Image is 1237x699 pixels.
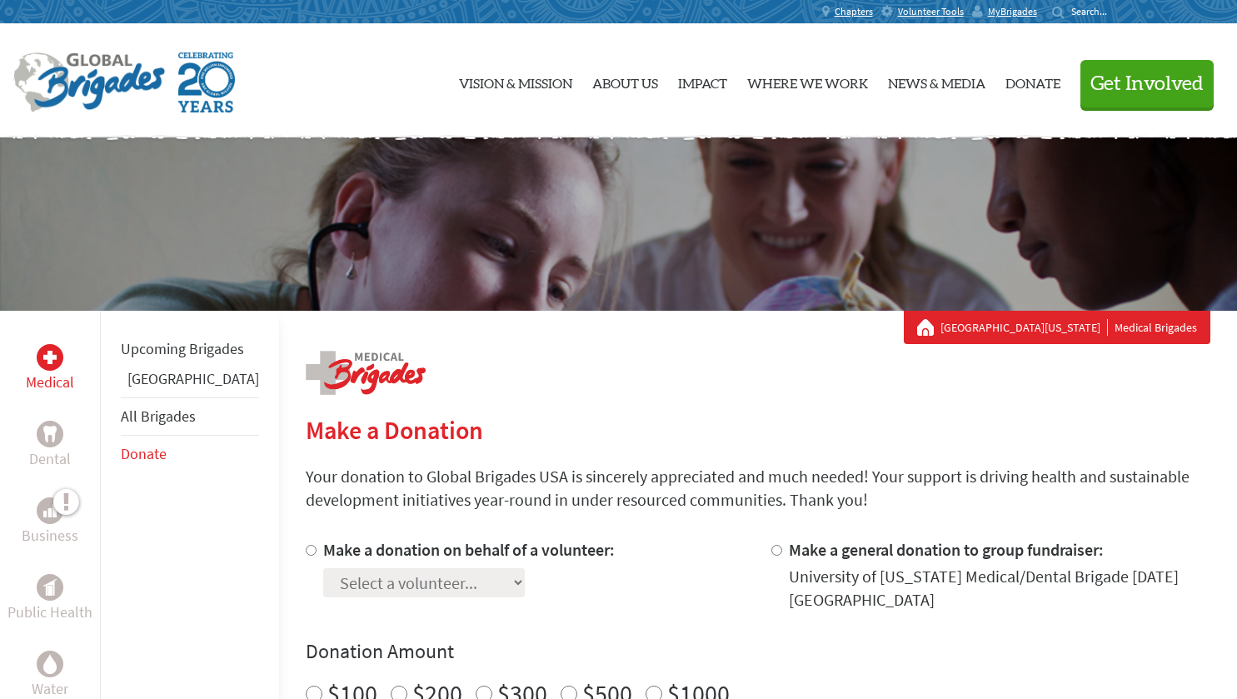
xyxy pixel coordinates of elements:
div: Water [37,651,63,677]
a: Impact [678,37,727,124]
span: MyBrigades [988,5,1037,18]
label: Make a donation on behalf of a volunteer: [323,539,615,560]
li: All Brigades [121,397,259,436]
a: Donate [1005,37,1060,124]
img: Medical [43,351,57,364]
p: Your donation to Global Brigades USA is sincerely appreciated and much needed! Your support is dr... [306,465,1210,512]
li: Belize [121,367,259,397]
a: Public HealthPublic Health [7,574,92,624]
div: Dental [37,421,63,447]
img: Dental [43,426,57,442]
div: Medical Brigades [917,319,1197,336]
div: Medical [37,344,63,371]
img: logo-medical.png [306,351,426,395]
img: Business [43,504,57,517]
img: Global Brigades Celebrating 20 Years [178,52,235,112]
li: Upcoming Brigades [121,331,259,367]
p: Public Health [7,601,92,624]
a: About Us [592,37,658,124]
a: [GEOGRAPHIC_DATA][US_STATE] [940,319,1108,336]
a: MedicalMedical [26,344,74,394]
button: Get Involved [1080,60,1214,107]
div: Public Health [37,574,63,601]
a: All Brigades [121,407,196,426]
p: Dental [29,447,71,471]
p: Medical [26,371,74,394]
span: Volunteer Tools [898,5,964,18]
input: Search... [1071,5,1119,17]
div: University of [US_STATE] Medical/Dental Brigade [DATE] [GEOGRAPHIC_DATA] [789,565,1210,612]
a: Vision & Mission [459,37,572,124]
label: Make a general donation to group fundraiser: [789,539,1104,560]
div: Business [37,497,63,524]
a: News & Media [888,37,985,124]
li: Donate [121,436,259,472]
a: Donate [121,444,167,463]
a: Upcoming Brigades [121,339,244,358]
span: Get Involved [1090,74,1204,94]
a: Where We Work [747,37,868,124]
a: BusinessBusiness [22,497,78,547]
h4: Donation Amount [306,638,1210,665]
span: Chapters [835,5,873,18]
p: Business [22,524,78,547]
a: DentalDental [29,421,71,471]
img: Global Brigades Logo [13,52,165,112]
h2: Make a Donation [306,415,1210,445]
img: Public Health [43,579,57,596]
img: Water [43,654,57,673]
a: [GEOGRAPHIC_DATA] [127,369,259,388]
